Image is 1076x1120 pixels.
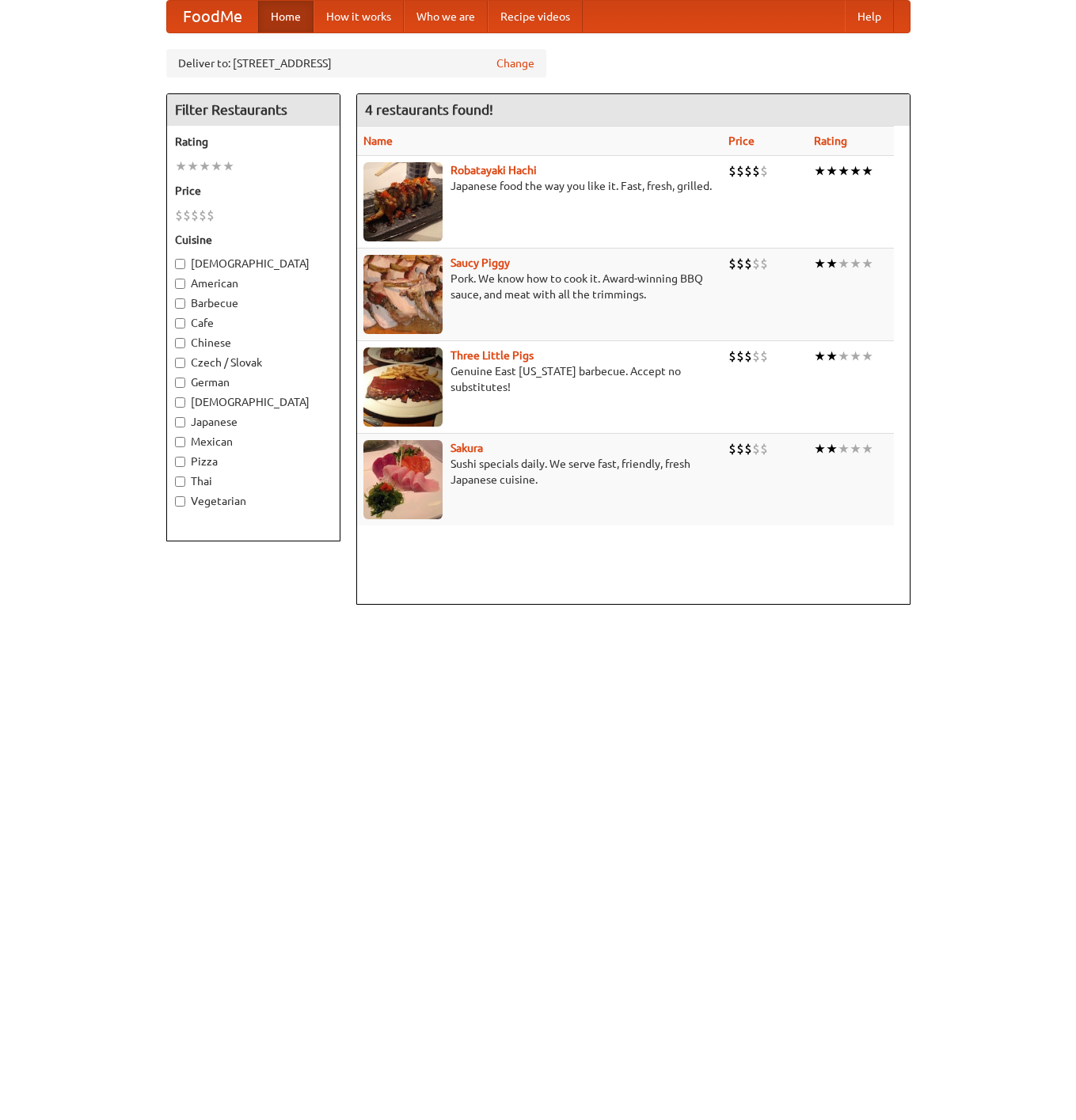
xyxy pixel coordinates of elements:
li: ★ [199,158,211,175]
input: Mexican [175,437,185,447]
li: $ [736,347,744,365]
a: Help [845,1,894,32]
li: ★ [222,158,234,175]
li: ★ [814,347,826,365]
li: ★ [826,255,838,272]
li: ★ [211,158,222,175]
li: $ [736,162,744,180]
ng-pluralize: 4 restaurants found! [365,102,493,117]
input: Pizza [175,457,185,467]
li: $ [760,440,768,457]
a: Rating [814,135,847,147]
h5: Rating [175,134,332,150]
li: ★ [175,158,187,175]
li: $ [736,255,744,272]
input: Japanese [175,417,185,427]
label: Chinese [175,335,332,351]
a: Saucy Piggy [451,256,510,269]
li: ★ [814,255,826,272]
li: $ [752,440,760,457]
input: Barbecue [175,298,185,309]
label: Vegetarian [175,493,332,509]
li: ★ [838,255,850,272]
li: $ [728,440,736,457]
label: Japanese [175,414,332,430]
input: German [175,378,185,388]
li: $ [752,255,760,272]
label: Mexican [175,434,332,450]
input: Thai [175,476,185,487]
div: Deliver to: [STREET_ADDRESS] [166,49,546,78]
label: [DEMOGRAPHIC_DATA] [175,394,332,410]
a: Home [258,1,314,32]
label: Czech / Slovak [175,355,332,370]
img: saucy.jpg [363,255,443,334]
h5: Price [175,183,332,199]
li: $ [744,162,752,180]
input: Chinese [175,338,185,348]
p: Pork. We know how to cook it. Award-winning BBQ sauce, and meat with all the trimmings. [363,271,717,302]
input: Vegetarian [175,496,185,507]
li: ★ [861,347,873,365]
input: Czech / Slovak [175,358,185,368]
img: robatayaki.jpg [363,162,443,241]
label: Thai [175,473,332,489]
li: ★ [838,162,850,180]
label: German [175,374,332,390]
input: [DEMOGRAPHIC_DATA] [175,259,185,269]
input: [DEMOGRAPHIC_DATA] [175,397,185,408]
li: $ [175,207,183,224]
label: American [175,275,332,291]
input: American [175,279,185,289]
p: Sushi specials daily. We serve fast, friendly, fresh Japanese cuisine. [363,456,717,488]
img: littlepigs.jpg [363,347,443,427]
li: $ [199,207,207,224]
h5: Cuisine [175,232,332,248]
li: $ [207,207,215,224]
li: $ [728,162,736,180]
a: Name [363,135,393,147]
li: $ [760,255,768,272]
li: $ [744,440,752,457]
a: Recipe videos [488,1,583,32]
p: Japanese food the way you like it. Fast, fresh, grilled. [363,178,717,194]
li: $ [744,347,752,365]
a: Change [496,55,534,71]
li: ★ [838,440,850,457]
label: Barbecue [175,295,332,311]
input: Cafe [175,318,185,328]
li: ★ [850,162,861,180]
li: ★ [861,255,873,272]
a: Three Little Pigs [451,349,534,362]
li: $ [728,347,736,365]
li: ★ [861,440,873,457]
p: Genuine East [US_STATE] barbecue. Accept no substitutes! [363,363,717,395]
li: $ [183,207,191,224]
li: $ [760,347,768,365]
a: FoodMe [167,1,258,32]
li: ★ [814,440,826,457]
li: $ [752,347,760,365]
h4: Filter Restaurants [167,94,340,126]
a: Sakura [451,442,483,454]
a: Who we are [404,1,488,32]
li: ★ [850,255,861,272]
li: $ [191,207,199,224]
li: ★ [850,440,861,457]
label: [DEMOGRAPHIC_DATA] [175,256,332,271]
li: ★ [861,162,873,180]
label: Cafe [175,315,332,331]
li: ★ [850,347,861,365]
li: ★ [826,162,838,180]
li: $ [744,255,752,272]
li: ★ [826,440,838,457]
li: $ [760,162,768,180]
li: $ [728,255,736,272]
a: Robatayaki Hachi [451,164,537,177]
li: ★ [826,347,838,365]
li: ★ [187,158,199,175]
